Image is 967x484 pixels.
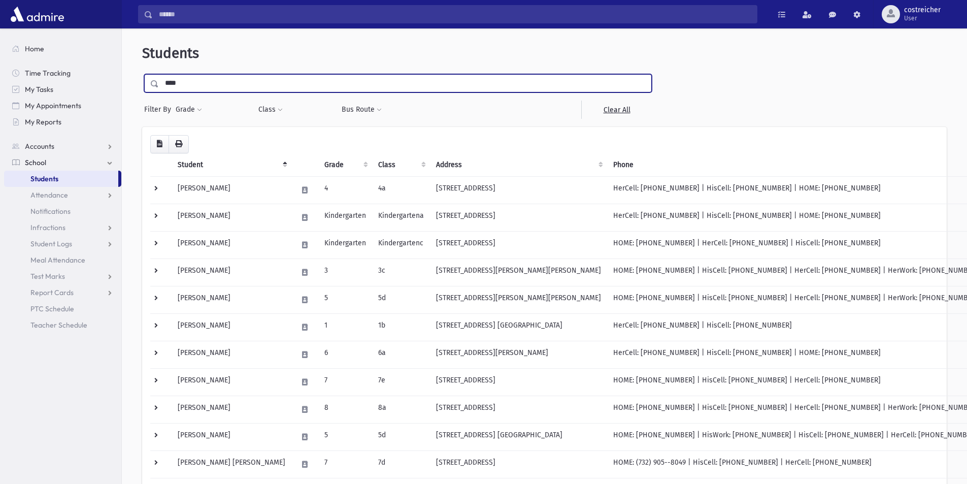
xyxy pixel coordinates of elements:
[30,223,65,232] span: Infractions
[318,176,372,204] td: 4
[4,65,121,81] a: Time Tracking
[430,176,607,204] td: [STREET_ADDRESS]
[430,341,607,368] td: [STREET_ADDRESS][PERSON_NAME]
[430,396,607,423] td: [STREET_ADDRESS]
[430,423,607,450] td: [STREET_ADDRESS] [GEOGRAPHIC_DATA]
[172,450,291,478] td: [PERSON_NAME] [PERSON_NAME]
[430,259,607,286] td: [STREET_ADDRESS][PERSON_NAME][PERSON_NAME]
[904,6,941,14] span: costreicher
[318,286,372,313] td: 5
[30,304,74,313] span: PTC Schedule
[30,272,65,281] span: Test Marks
[172,396,291,423] td: [PERSON_NAME]
[372,450,430,478] td: 7d
[372,423,430,450] td: 5d
[4,41,121,57] a: Home
[4,219,121,236] a: Infractions
[372,368,430,396] td: 7e
[25,101,81,110] span: My Appointments
[172,176,291,204] td: [PERSON_NAME]
[318,341,372,368] td: 6
[4,252,121,268] a: Meal Attendance
[318,313,372,341] td: 1
[430,313,607,341] td: [STREET_ADDRESS] [GEOGRAPHIC_DATA]
[904,14,941,22] span: User
[372,153,430,177] th: Class: activate to sort column ascending
[318,231,372,259] td: Kindergarten
[318,423,372,450] td: 5
[4,268,121,284] a: Test Marks
[4,154,121,171] a: School
[172,368,291,396] td: [PERSON_NAME]
[150,135,169,153] button: CSV
[372,176,430,204] td: 4a
[372,204,430,231] td: Kindergartena
[318,368,372,396] td: 7
[30,207,71,216] span: Notifications
[430,153,607,177] th: Address: activate to sort column ascending
[30,320,87,330] span: Teacher Schedule
[4,98,121,114] a: My Appointments
[430,204,607,231] td: [STREET_ADDRESS]
[581,101,652,119] a: Clear All
[25,44,44,53] span: Home
[258,101,283,119] button: Class
[172,423,291,450] td: [PERSON_NAME]
[25,158,46,167] span: School
[172,286,291,313] td: [PERSON_NAME]
[430,286,607,313] td: [STREET_ADDRESS][PERSON_NAME][PERSON_NAME]
[4,203,121,219] a: Notifications
[318,153,372,177] th: Grade: activate to sort column ascending
[142,45,199,61] span: Students
[4,236,121,252] a: Student Logs
[172,259,291,286] td: [PERSON_NAME]
[4,171,118,187] a: Students
[372,313,430,341] td: 1b
[30,190,68,200] span: Attendance
[30,239,72,248] span: Student Logs
[30,174,58,183] span: Students
[372,341,430,368] td: 6a
[318,259,372,286] td: 3
[372,286,430,313] td: 5d
[372,231,430,259] td: Kindergartenc
[25,85,53,94] span: My Tasks
[169,135,189,153] button: Print
[430,368,607,396] td: [STREET_ADDRESS]
[318,450,372,478] td: 7
[8,4,66,24] img: AdmirePro
[25,69,71,78] span: Time Tracking
[25,117,61,126] span: My Reports
[372,259,430,286] td: 3c
[4,187,121,203] a: Attendance
[172,204,291,231] td: [PERSON_NAME]
[318,204,372,231] td: Kindergarten
[30,255,85,265] span: Meal Attendance
[4,138,121,154] a: Accounts
[175,101,203,119] button: Grade
[4,317,121,333] a: Teacher Schedule
[153,5,757,23] input: Search
[30,288,74,297] span: Report Cards
[430,450,607,478] td: [STREET_ADDRESS]
[4,284,121,301] a: Report Cards
[341,101,382,119] button: Bus Route
[430,231,607,259] td: [STREET_ADDRESS]
[144,104,175,115] span: Filter By
[172,231,291,259] td: [PERSON_NAME]
[4,301,121,317] a: PTC Schedule
[172,341,291,368] td: [PERSON_NAME]
[172,313,291,341] td: [PERSON_NAME]
[318,396,372,423] td: 8
[4,114,121,130] a: My Reports
[25,142,54,151] span: Accounts
[372,396,430,423] td: 8a
[4,81,121,98] a: My Tasks
[172,153,291,177] th: Student: activate to sort column descending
